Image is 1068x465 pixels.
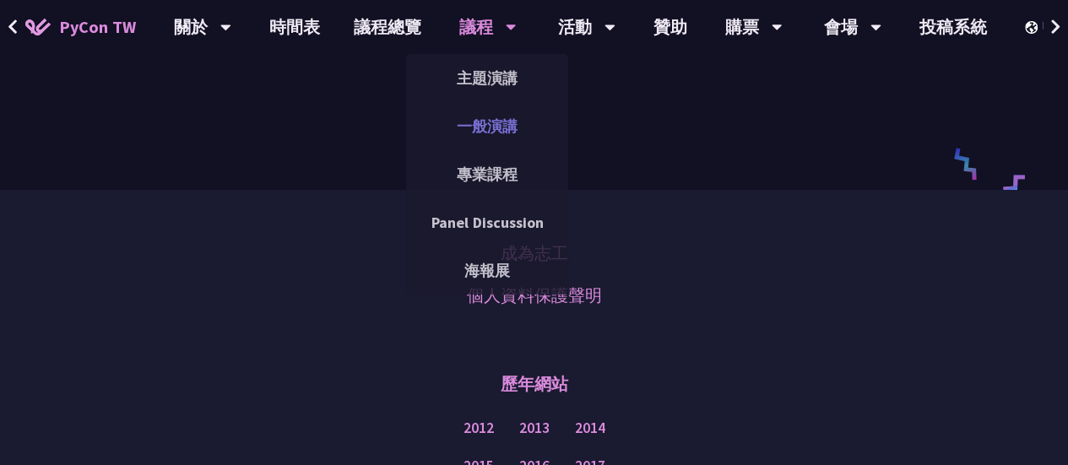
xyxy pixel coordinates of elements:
[8,6,153,48] a: PyCon TW
[406,154,568,194] a: 專業課程
[575,418,605,439] a: 2014
[406,203,568,242] a: Panel Discussion
[406,58,568,98] a: 主題演講
[406,106,568,146] a: 一般演講
[25,19,51,35] img: Home icon of PyCon TW 2025
[501,359,568,409] p: 歷年網站
[467,283,602,308] a: 個人資料保護聲明
[464,418,494,439] a: 2012
[519,418,550,439] a: 2013
[1025,21,1042,34] img: Locale Icon
[406,251,568,290] a: 海報展
[59,14,136,40] span: PyCon TW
